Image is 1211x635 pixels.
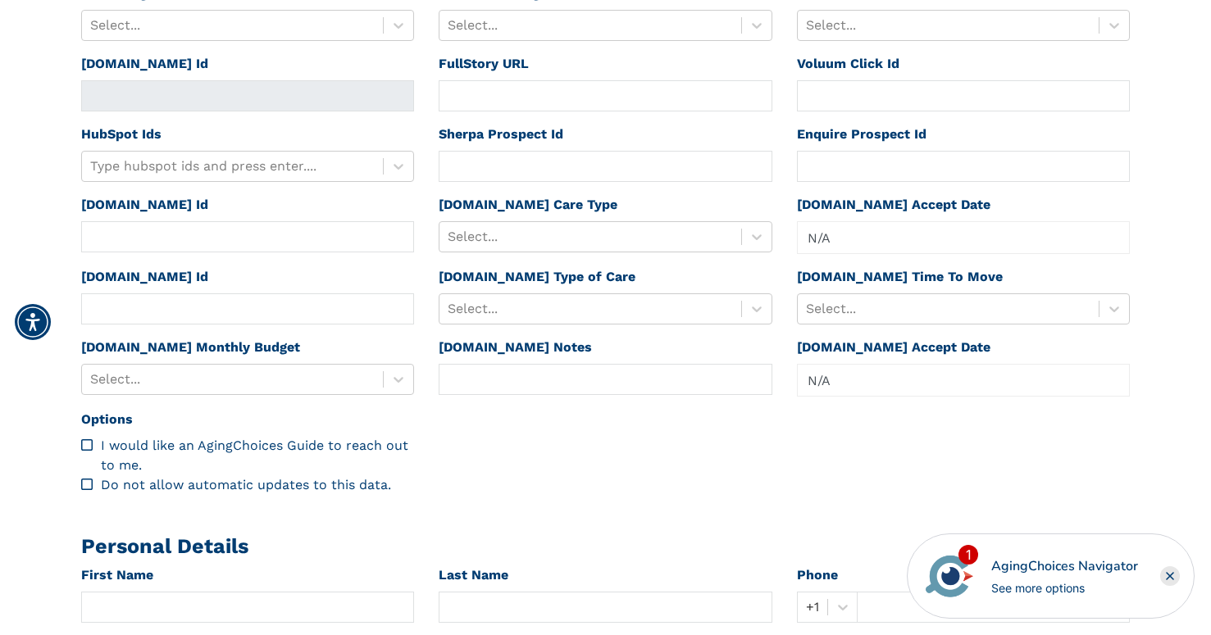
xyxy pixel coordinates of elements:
label: [DOMAIN_NAME] Care Type [439,195,617,215]
label: Options [81,410,133,429]
label: Sherpa Prospect Id [439,125,563,144]
div: Popover trigger [797,221,1131,254]
div: See more options [991,579,1138,596]
label: [DOMAIN_NAME] Accept Date [797,195,990,215]
label: [DOMAIN_NAME] Type of Care [439,267,635,287]
label: Enquire Prospect Id [797,125,926,144]
label: [DOMAIN_NAME] Monthly Budget [81,338,300,357]
label: [DOMAIN_NAME] Id [81,267,208,287]
label: Phone [797,565,838,585]
label: [DOMAIN_NAME] Id [81,54,208,74]
label: [DOMAIN_NAME] Time To Move [797,267,1003,287]
div: I would like an AgingChoices Guide to reach out to me. [101,436,415,475]
div: Do not allow automatic updates to this data. [101,475,415,495]
h2: Personal Details [81,534,1131,559]
div: Close [1160,566,1180,586]
label: [DOMAIN_NAME] Id [81,195,208,215]
label: [DOMAIN_NAME] Notes [439,338,592,357]
div: Do not allow automatic updates to this data. [81,475,415,495]
div: Popover trigger [797,364,1131,397]
label: Last Name [439,565,508,585]
label: FullStory URL [439,54,529,74]
div: AgingChoices Navigator [991,556,1138,576]
div: Accessibility Menu [15,304,51,340]
label: First Name [81,565,153,585]
label: Voluum Click Id [797,54,899,74]
img: avatar [922,548,977,604]
div: I would like an AgingChoices Guide to reach out to me. [81,436,415,475]
label: HubSpot Ids [81,125,162,144]
label: [DOMAIN_NAME] Accept Date [797,338,990,357]
div: 1 [958,545,978,565]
